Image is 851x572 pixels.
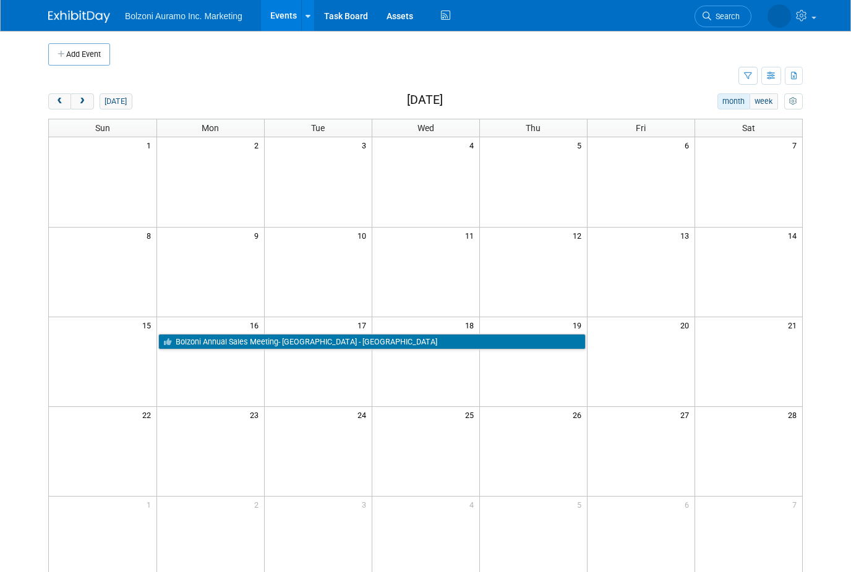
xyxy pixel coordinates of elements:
[468,497,479,512] span: 4
[141,317,156,333] span: 15
[571,317,587,333] span: 19
[571,407,587,422] span: 26
[464,407,479,422] span: 25
[48,43,110,66] button: Add Event
[789,98,797,106] i: Personalize Calendar
[695,6,751,27] a: Search
[679,407,695,422] span: 27
[468,137,479,153] span: 4
[158,334,586,350] a: Bolzoni Annual Sales Meeting- [GEOGRAPHIC_DATA] - [GEOGRAPHIC_DATA]
[679,317,695,333] span: 20
[683,137,695,153] span: 6
[750,93,778,109] button: week
[145,137,156,153] span: 1
[576,137,587,153] span: 5
[717,93,750,109] button: month
[361,137,372,153] span: 3
[48,93,71,109] button: prev
[249,317,264,333] span: 16
[711,12,740,21] span: Search
[48,11,110,23] img: ExhibitDay
[145,228,156,243] span: 8
[202,123,219,133] span: Mon
[464,317,479,333] span: 18
[742,123,755,133] span: Sat
[356,407,372,422] span: 24
[407,93,443,107] h2: [DATE]
[526,123,541,133] span: Thu
[253,497,264,512] span: 2
[417,123,434,133] span: Wed
[311,123,325,133] span: Tue
[571,228,587,243] span: 12
[71,93,93,109] button: next
[141,407,156,422] span: 22
[356,228,372,243] span: 10
[787,407,802,422] span: 28
[576,497,587,512] span: 5
[253,137,264,153] span: 2
[464,228,479,243] span: 11
[791,497,802,512] span: 7
[95,123,110,133] span: Sun
[145,497,156,512] span: 1
[100,93,132,109] button: [DATE]
[356,317,372,333] span: 17
[361,497,372,512] span: 3
[784,93,803,109] button: myCustomButton
[768,4,791,28] img: Casey Coats
[787,317,802,333] span: 21
[636,123,646,133] span: Fri
[683,497,695,512] span: 6
[249,407,264,422] span: 23
[787,228,802,243] span: 14
[679,228,695,243] span: 13
[125,11,242,21] span: Bolzoni Auramo Inc. Marketing
[253,228,264,243] span: 9
[791,137,802,153] span: 7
